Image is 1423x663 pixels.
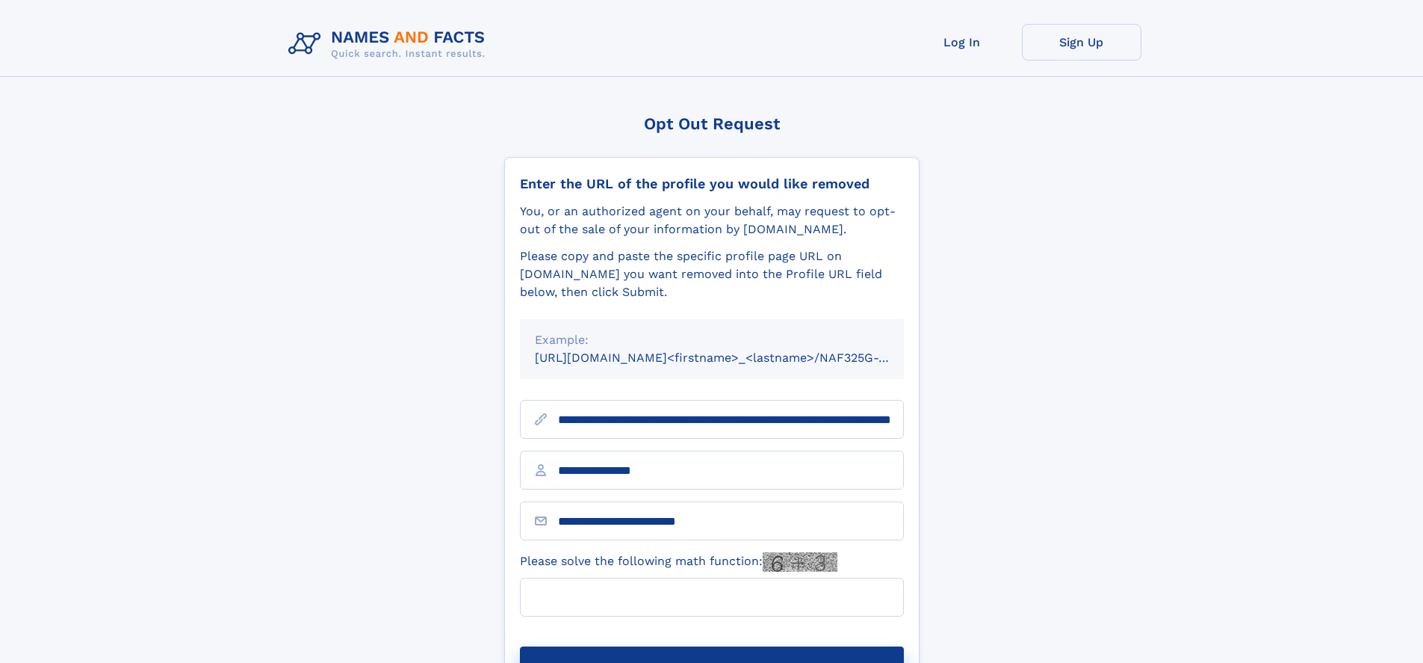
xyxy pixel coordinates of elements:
small: [URL][DOMAIN_NAME]<firstname>_<lastname>/NAF325G-xxxxxxxx [535,351,932,365]
label: Please solve the following math function: [520,552,837,572]
div: Enter the URL of the profile you would like removed [520,176,904,192]
div: Example: [535,331,889,349]
a: Log In [902,24,1022,61]
div: Opt Out Request [504,114,920,133]
div: Please copy and paste the specific profile page URL on [DOMAIN_NAME] you want removed into the Pr... [520,247,904,301]
div: You, or an authorized agent on your behalf, may request to opt-out of the sale of your informatio... [520,203,904,238]
a: Sign Up [1022,24,1141,61]
img: Logo Names and Facts [282,24,497,64]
